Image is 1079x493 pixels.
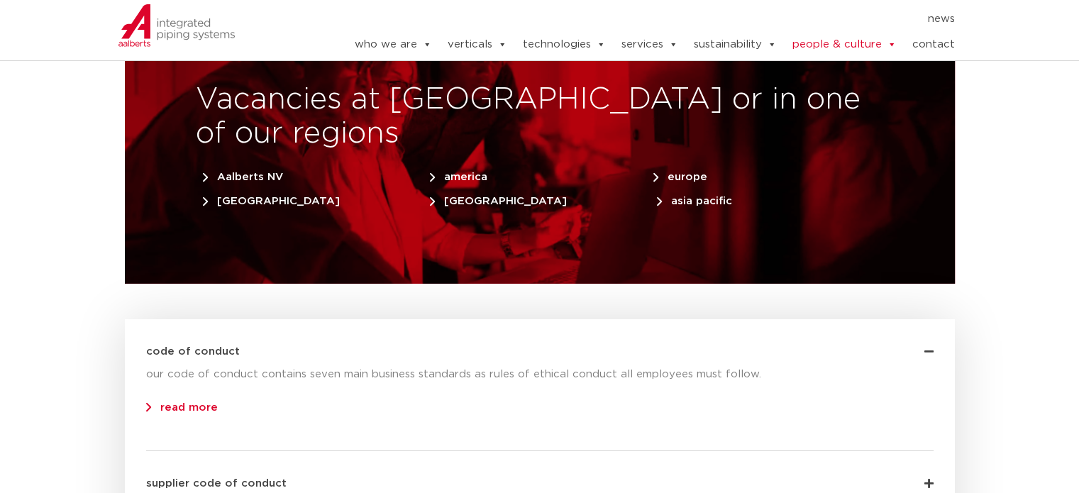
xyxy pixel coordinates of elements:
a: europe [653,165,729,182]
a: services [621,31,677,59]
a: code of conduct [146,346,240,357]
a: asia pacific [657,189,753,206]
span: [GEOGRAPHIC_DATA] [430,196,567,206]
nav: Menu [311,8,955,31]
h2: Vacancies at [GEOGRAPHIC_DATA] or in one of our regions [196,83,884,151]
a: technologies [522,31,605,59]
a: america [430,165,509,182]
a: supplier code of conduct [146,478,287,489]
a: who we are [354,31,431,59]
a: news [927,8,954,31]
span: [GEOGRAPHIC_DATA] [203,196,340,206]
p: our code of conduct contains seven main business standards as rules of ethical conduct all employ... [146,363,934,386]
a: [GEOGRAPHIC_DATA] [430,189,588,206]
span: asia pacific [657,196,732,206]
span: america [430,172,487,182]
a: verticals [447,31,507,59]
a: read more [146,402,218,413]
span: Aalberts NV [203,172,283,182]
a: contact [912,31,954,59]
span: europe [653,172,707,182]
div: code of conduct [146,363,934,419]
div: code of conduct [146,319,934,363]
a: Aalberts NV [203,165,304,182]
a: sustainability [693,31,776,59]
a: [GEOGRAPHIC_DATA] [203,189,361,206]
a: people & culture [792,31,896,59]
